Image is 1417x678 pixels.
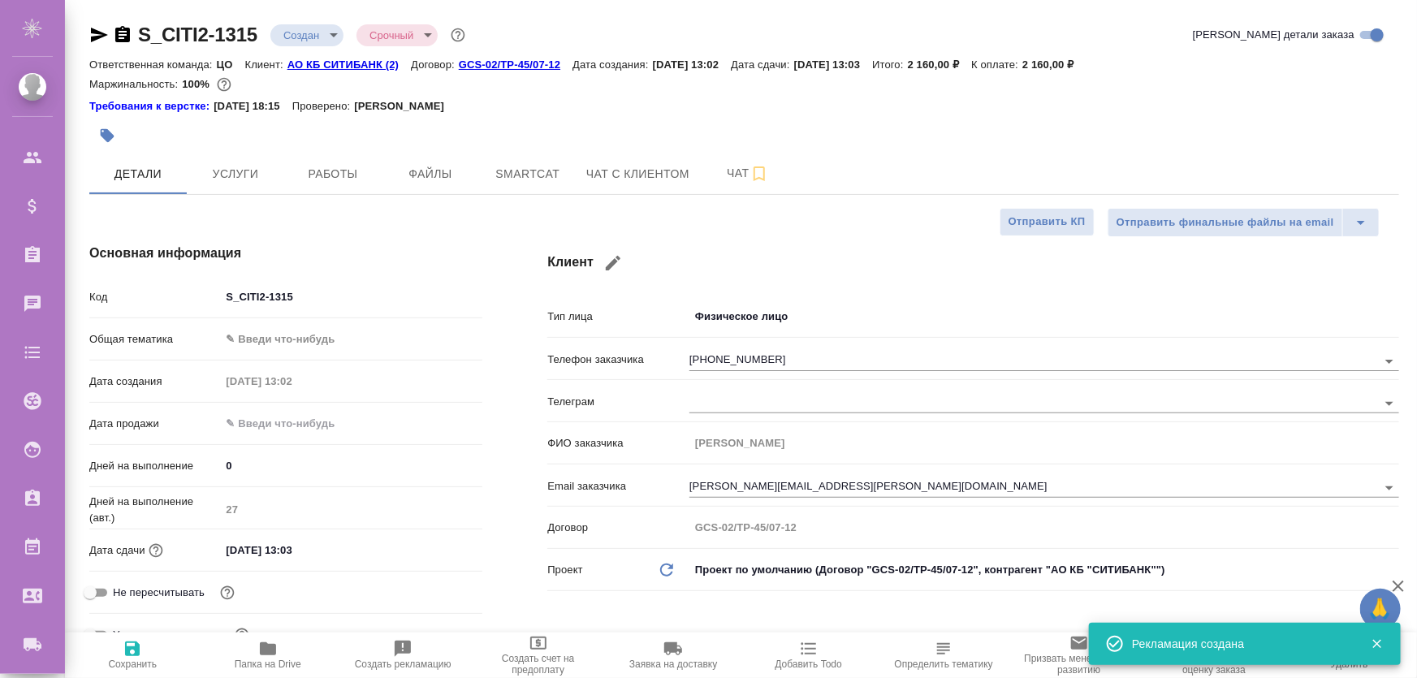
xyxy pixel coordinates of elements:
[547,309,689,325] p: Тип лица
[220,369,362,393] input: Пустое поле
[89,78,182,90] p: Маржинальность:
[1108,208,1343,237] button: Отправить финальные файлы на email
[689,556,1399,584] div: Проект по умолчанию (Договор "GCS-02/TP-45/07-12", контрагент "АО КБ "СИТИБАНК"")
[971,58,1022,71] p: К оплате:
[481,653,597,676] span: Создать счет на предоплату
[876,633,1012,678] button: Определить тематику
[113,25,132,45] button: Скопировать ссылку
[689,431,1399,455] input: Пустое поле
[65,633,201,678] button: Сохранить
[1378,392,1401,415] button: Open
[214,74,235,95] button: 0.00 RUB;
[220,326,482,353] div: ✎ Введи что-нибудь
[1378,350,1401,373] button: Open
[89,244,482,263] h4: Основная информация
[89,416,220,432] p: Дата продажи
[365,28,418,42] button: Срочный
[586,164,689,184] span: Чат с клиентом
[335,633,471,678] button: Создать рекламацию
[356,24,438,46] div: Создан
[182,78,214,90] p: 100%
[214,98,292,114] p: [DATE] 18:15
[1367,592,1394,626] span: 🙏
[145,540,166,561] button: Если добавить услуги и заполнить их объемом, то дата рассчитается автоматически
[775,659,842,670] span: Добавить Todo
[1022,58,1087,71] p: 2 160,00 ₽
[245,58,287,71] p: Клиент:
[294,164,372,184] span: Работы
[220,454,482,477] input: ✎ Введи что-нибудь
[1360,589,1401,629] button: 🙏
[411,58,459,71] p: Договор:
[287,57,411,71] a: АО КБ СИТИБАНК (2)
[895,659,993,670] span: Определить тематику
[287,58,411,71] p: АО КБ СИТИБАНК (2)
[741,633,877,678] button: Добавить Todo
[89,458,220,474] p: Дней на выполнение
[459,58,572,71] p: GCS-02/TP-45/07-12
[99,164,177,184] span: Детали
[89,494,220,526] p: Дней на выполнение (авт.)
[872,58,907,71] p: Итого:
[1000,208,1095,236] button: Отправить КП
[547,394,689,410] p: Телеграм
[201,633,336,678] button: Папка на Drive
[547,478,689,494] p: Email заказчика
[794,58,873,71] p: [DATE] 13:03
[689,516,1399,539] input: Пустое поле
[1193,27,1354,43] span: [PERSON_NAME] детали заказа
[1360,637,1393,651] button: Закрыть
[547,244,1399,283] h4: Клиент
[547,520,689,536] p: Договор
[235,659,301,670] span: Папка на Drive
[89,542,145,559] p: Дата сдачи
[653,58,732,71] p: [DATE] 13:02
[391,164,469,184] span: Файлы
[220,412,362,435] input: ✎ Введи что-нибудь
[355,659,451,670] span: Создать рекламацию
[547,562,583,578] p: Проект
[270,24,343,46] div: Создан
[1132,636,1346,652] div: Рекламация создана
[471,633,607,678] button: Создать счет на предоплату
[279,28,324,42] button: Создан
[447,24,469,45] button: Доп статусы указывают на важность/срочность заказа
[547,435,689,451] p: ФИО заказчика
[89,25,109,45] button: Скопировать ссылку для ЯМессенджера
[354,98,456,114] p: [PERSON_NAME]
[89,289,220,305] p: Код
[292,98,355,114] p: Проверено:
[606,633,741,678] button: Заявка на доставку
[1378,477,1401,499] button: Open
[220,285,482,309] input: ✎ Введи что-нибудь
[689,303,1399,330] div: Физическое лицо
[197,164,274,184] span: Услуги
[113,585,205,601] span: Не пересчитывать
[489,164,567,184] span: Smartcat
[1117,214,1334,232] span: Отправить финальные файлы на email
[1108,208,1380,237] div: split button
[113,627,219,643] span: Учитывать выходные
[89,98,214,114] div: Нажми, чтобы открыть папку с инструкцией
[89,331,220,348] p: Общая тематика
[231,624,253,646] button: Выбери, если сб и вс нужно считать рабочими днями для выполнения заказа.
[89,118,125,153] button: Добавить тэг
[547,352,689,368] p: Телефон заказчика
[220,538,362,562] input: ✎ Введи что-нибудь
[1022,653,1138,676] span: Призвать менеджера по развитию
[1009,213,1086,231] span: Отправить КП
[750,164,769,184] svg: Подписаться
[709,163,787,184] span: Чат
[89,58,217,71] p: Ответственная команда:
[629,659,717,670] span: Заявка на доставку
[731,58,793,71] p: Дата сдачи:
[217,58,245,71] p: ЦО
[459,57,572,71] a: GCS-02/TP-45/07-12
[89,374,220,390] p: Дата создания
[108,659,157,670] span: Сохранить
[217,582,238,603] button: Включи, если не хочешь, чтобы указанная дата сдачи изменилась после переставления заказа в 'Подтв...
[138,24,257,45] a: S_CITI2-1315
[1012,633,1147,678] button: Призвать менеджера по развитию
[572,58,652,71] p: Дата создания:
[220,498,482,521] input: Пустое поле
